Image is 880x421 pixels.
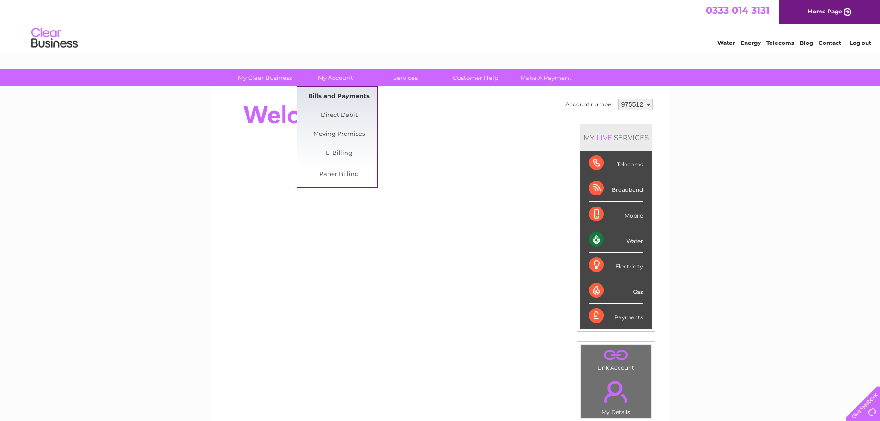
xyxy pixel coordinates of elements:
[589,202,643,227] div: Mobile
[583,347,649,363] a: .
[580,373,652,418] td: My Details
[301,106,377,125] a: Direct Debit
[437,69,514,86] a: Customer Help
[740,39,761,46] a: Energy
[589,304,643,329] div: Payments
[706,5,770,16] a: 0333 014 3131
[800,39,813,46] a: Blog
[301,125,377,144] a: Moving Premises
[580,124,652,151] div: MY SERVICES
[580,344,652,373] td: Link Account
[301,144,377,163] a: E-Billing
[297,69,373,86] a: My Account
[717,39,735,46] a: Water
[508,69,584,86] a: Make A Payment
[301,87,377,106] a: Bills and Payments
[819,39,841,46] a: Contact
[589,253,643,278] div: Electricity
[301,165,377,184] a: Paper Billing
[227,69,303,86] a: My Clear Business
[595,133,614,142] div: LIVE
[563,97,616,112] td: Account number
[589,151,643,176] div: Telecoms
[589,227,643,253] div: Water
[850,39,871,46] a: Log out
[583,375,649,408] a: .
[367,69,443,86] a: Services
[222,5,659,45] div: Clear Business is a trading name of Verastar Limited (registered in [GEOGRAPHIC_DATA] No. 3667643...
[589,278,643,304] div: Gas
[766,39,794,46] a: Telecoms
[589,176,643,201] div: Broadband
[31,24,78,52] img: logo.png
